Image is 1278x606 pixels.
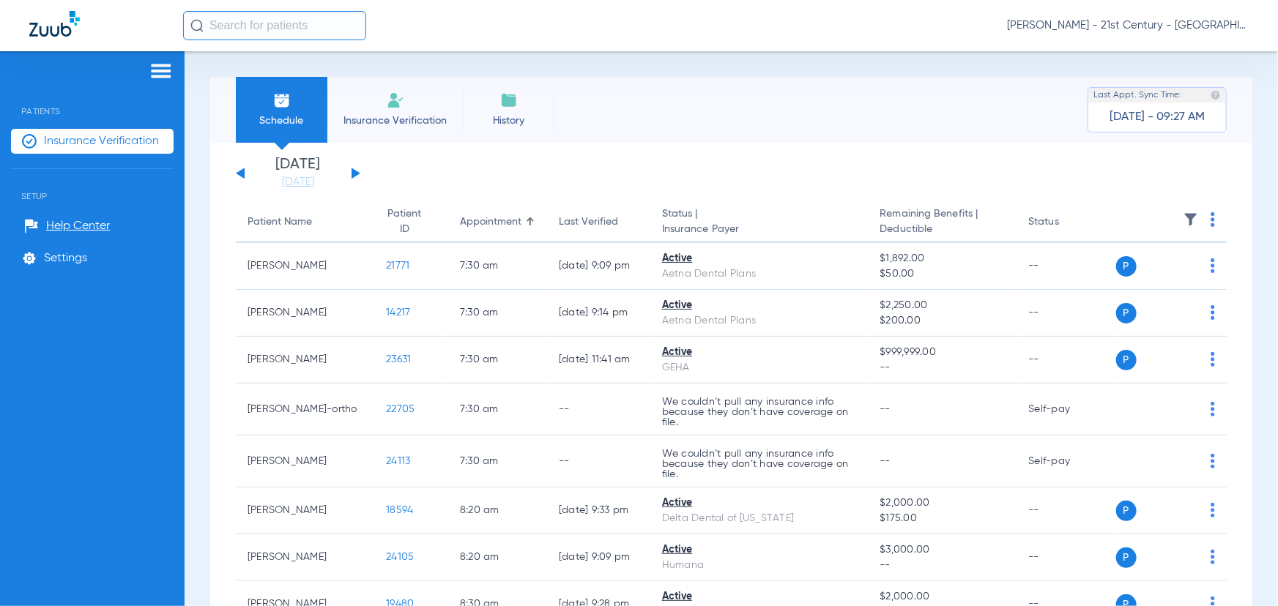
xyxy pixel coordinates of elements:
span: P [1116,501,1137,521]
span: 23631 [386,354,411,364]
span: $3,000.00 [880,542,1006,558]
span: 24113 [386,456,410,466]
td: -- [1017,337,1115,384]
span: P [1116,256,1137,277]
div: Active [662,495,857,511]
img: filter.svg [1184,212,1198,227]
td: -- [1017,290,1115,337]
span: [DATE] - 09:27 AM [1110,110,1205,124]
div: Active [662,542,857,558]
div: Humana [662,558,857,573]
span: Last Appt. Sync Time: [1093,88,1181,102]
div: Active [662,345,857,360]
span: Settings [44,251,87,266]
td: -- [547,435,650,487]
span: P [1116,547,1137,568]
td: Self-pay [1017,384,1115,435]
input: Search for patients [183,11,366,40]
span: -- [880,558,1006,573]
td: 7:30 AM [448,337,547,384]
p: We couldn’t pull any insurance info because they don’t have coverage on file. [662,397,857,427]
img: hamburger-icon [149,62,173,80]
a: [DATE] [254,175,342,190]
img: last sync help info [1211,90,1221,100]
td: -- [547,384,650,435]
img: Search Icon [190,19,204,32]
img: group-dot-blue.svg [1211,352,1215,367]
span: $1,892.00 [880,251,1006,266]
img: group-dot-blue.svg [1211,402,1215,416]
td: [PERSON_NAME] [236,243,374,290]
td: 7:30 AM [448,435,547,487]
div: Patient ID [386,206,423,237]
a: Help Center [24,219,110,233]
span: 14217 [386,307,410,318]
span: Schedule [247,113,316,128]
span: Insurance Payer [662,222,857,237]
td: 8:20 AM [448,534,547,581]
span: Patients [11,84,174,116]
td: [DATE] 9:33 PM [547,487,650,534]
span: History [474,113,543,128]
div: Last Verified [559,214,618,230]
td: 8:20 AM [448,487,547,534]
img: group-dot-blue.svg [1211,305,1215,320]
img: group-dot-blue.svg [1211,503,1215,517]
span: 18594 [386,505,413,515]
td: 7:30 AM [448,384,547,435]
img: Schedule [273,91,291,109]
span: 22705 [386,404,415,414]
span: Deductible [880,222,1006,237]
td: [DATE] 9:09 PM [547,534,650,581]
img: group-dot-blue.svg [1211,550,1215,564]
span: $50.00 [880,266,1006,282]
span: P [1116,350,1137,370]
td: [PERSON_NAME] [236,534,374,581]
p: We couldn’t pull any insurance info because they don’t have coverage on file. [662,449,857,479]
span: [PERSON_NAME] - 21st Century - [GEOGRAPHIC_DATA] [1007,18,1249,33]
div: Delta Dental of [US_STATE] [662,511,857,526]
div: Active [662,251,857,266]
span: -- [880,360,1006,375]
td: 7:30 AM [448,243,547,290]
th: Remaining Benefits | [869,202,1017,243]
img: Zuub Logo [29,11,80,37]
img: group-dot-blue.svg [1211,212,1215,227]
span: $2,250.00 [880,298,1006,313]
div: Patient Name [248,214,363,230]
th: Status [1017,202,1115,243]
div: Patient ID [386,206,436,237]
div: Aetna Dental Plans [662,313,857,329]
td: Self-pay [1017,435,1115,487]
span: -- [880,404,891,414]
td: [DATE] 9:09 PM [547,243,650,290]
span: P [1116,303,1137,323]
td: -- [1017,487,1115,534]
td: [PERSON_NAME] [236,487,374,534]
td: [PERSON_NAME] [236,435,374,487]
td: [DATE] 9:14 PM [547,290,650,337]
th: Status | [650,202,869,243]
img: History [500,91,518,109]
span: -- [880,456,891,466]
td: [DATE] 11:41 AM [547,337,650,384]
span: $2,000.00 [880,589,1006,605]
td: [PERSON_NAME] [236,290,374,337]
span: $2,000.00 [880,495,1006,511]
img: group-dot-blue.svg [1211,454,1215,468]
span: $200.00 [880,313,1006,329]
span: Help Center [46,219,110,233]
td: 7:30 AM [448,290,547,337]
span: Insurance Verification [338,113,452,128]
img: Manual Insurance Verification [387,91,404,109]
td: -- [1017,534,1115,581]
span: $175.00 [880,511,1006,526]
span: Setup [11,169,174,201]
span: 24105 [386,552,414,562]
div: Appointment [460,214,521,230]
div: Patient Name [248,214,312,230]
span: Insurance Verification [44,134,159,149]
img: group-dot-blue.svg [1211,258,1215,273]
li: [DATE] [254,157,342,190]
span: 21771 [386,261,409,271]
